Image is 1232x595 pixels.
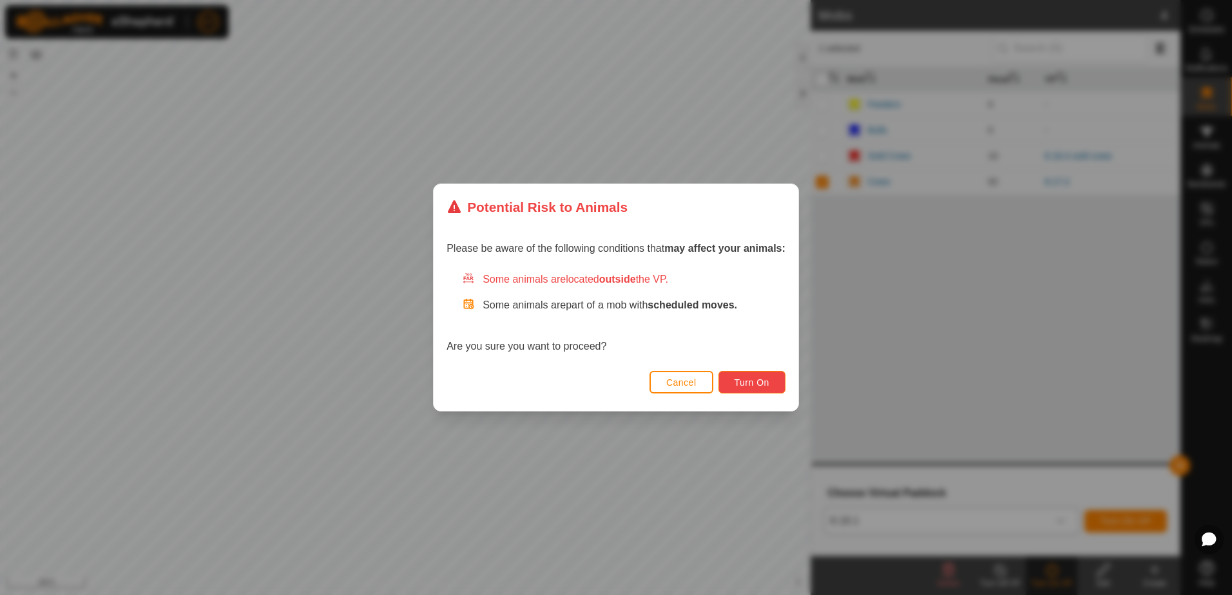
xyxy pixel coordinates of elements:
[566,274,668,285] span: located the VP.
[650,371,713,393] button: Cancel
[483,297,785,313] p: Some animals are
[566,299,737,310] span: part of a mob with
[599,274,636,285] strong: outside
[462,272,785,287] div: Some animals are
[666,377,697,388] span: Cancel
[664,243,785,254] strong: may affect your animals:
[718,371,785,393] button: Turn On
[447,197,628,217] div: Potential Risk to Animals
[447,272,785,354] div: Are you sure you want to proceed?
[447,243,785,254] span: Please be aware of the following conditions that
[735,377,769,388] span: Turn On
[648,299,737,310] strong: scheduled moves.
